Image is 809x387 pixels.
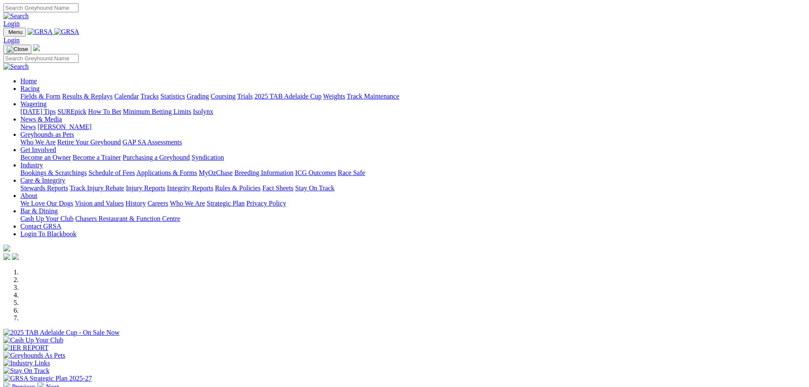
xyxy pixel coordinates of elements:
a: Wagering [20,100,47,107]
a: Syndication [192,154,224,161]
a: History [125,200,146,207]
a: Home [20,77,37,85]
div: About [20,200,806,207]
div: Industry [20,169,806,177]
a: Fact Sheets [262,184,293,192]
a: MyOzChase [199,169,233,176]
a: Track Maintenance [347,93,399,100]
a: Fields & Form [20,93,60,100]
img: Close [7,46,28,53]
a: Who We Are [170,200,205,207]
a: Schedule of Fees [88,169,135,176]
a: Minimum Betting Limits [123,108,191,115]
a: Track Injury Rebate [70,184,124,192]
img: twitter.svg [12,253,19,260]
img: 2025 TAB Adelaide Cup - On Sale Now [3,329,120,336]
a: Stay On Track [295,184,334,192]
img: facebook.svg [3,253,10,260]
a: Who We Are [20,138,56,146]
a: Grading [187,93,209,100]
div: News & Media [20,123,806,131]
div: Bar & Dining [20,215,806,223]
a: Industry [20,161,43,169]
a: Applications & Forms [136,169,197,176]
img: Stay On Track [3,367,49,375]
img: GRSA Strategic Plan 2025-27 [3,375,92,382]
button: Toggle navigation [3,28,26,37]
div: Greyhounds as Pets [20,138,806,146]
img: IER REPORT [3,344,48,352]
a: Tracks [141,93,159,100]
a: Login [3,20,20,27]
a: GAP SA Assessments [123,138,182,146]
span: Menu [8,29,23,35]
input: Search [3,54,79,63]
img: logo-grsa-white.png [33,44,40,51]
a: Cash Up Your Club [20,215,73,222]
img: Greyhounds As Pets [3,352,65,359]
a: News & Media [20,116,62,123]
a: Retire Your Greyhound [57,138,121,146]
a: Isolynx [193,108,213,115]
a: Get Involved [20,146,56,153]
div: Racing [20,93,806,100]
img: GRSA [28,28,53,36]
a: Contact GRSA [20,223,61,230]
a: Calendar [114,93,139,100]
a: Login To Blackbook [20,230,76,237]
a: Breeding Information [234,169,293,176]
a: Vision and Values [75,200,124,207]
a: Privacy Policy [246,200,286,207]
div: Care & Integrity [20,184,806,192]
a: Bookings & Scratchings [20,169,87,176]
a: Rules & Policies [215,184,261,192]
a: Purchasing a Greyhound [123,154,190,161]
a: About [20,192,37,199]
a: 2025 TAB Adelaide Cup [254,93,321,100]
a: Integrity Reports [167,184,213,192]
a: News [20,123,36,130]
a: Coursing [211,93,236,100]
a: SUREpick [57,108,86,115]
img: Industry Links [3,359,50,367]
a: Login [3,37,20,44]
div: Wagering [20,108,806,116]
a: Weights [323,93,345,100]
a: Chasers Restaurant & Function Centre [75,215,180,222]
a: Become an Owner [20,154,71,161]
a: We Love Our Dogs [20,200,73,207]
a: ICG Outcomes [295,169,336,176]
a: How To Bet [88,108,121,115]
a: Become a Trainer [73,154,121,161]
a: Stewards Reports [20,184,68,192]
a: Race Safe [338,169,365,176]
a: Racing [20,85,39,92]
a: Bar & Dining [20,207,58,215]
button: Toggle navigation [3,45,31,54]
img: Search [3,63,29,71]
a: Results & Replays [62,93,113,100]
img: GRSA [54,28,79,36]
a: Statistics [161,93,185,100]
img: Cash Up Your Club [3,336,63,344]
div: Get Involved [20,154,806,161]
img: Search [3,12,29,20]
a: [DATE] Tips [20,108,56,115]
a: Injury Reports [126,184,165,192]
a: Greyhounds as Pets [20,131,74,138]
a: Strategic Plan [207,200,245,207]
a: Trials [237,93,253,100]
a: [PERSON_NAME] [37,123,91,130]
a: Care & Integrity [20,177,65,184]
a: Careers [147,200,168,207]
img: logo-grsa-white.png [3,245,10,251]
input: Search [3,3,79,12]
